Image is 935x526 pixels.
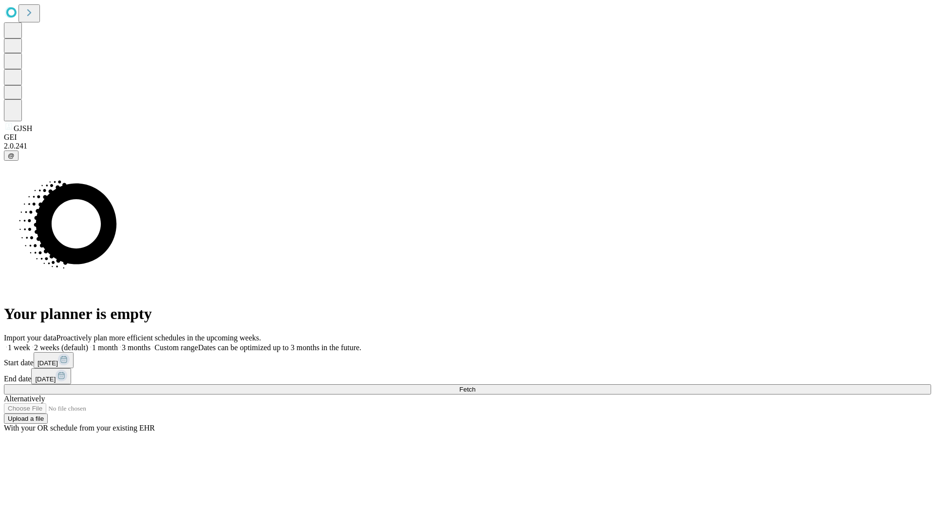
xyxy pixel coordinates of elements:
div: 2.0.241 [4,142,931,150]
button: Upload a file [4,413,48,424]
span: Import your data [4,334,56,342]
span: Proactively plan more efficient schedules in the upcoming weeks. [56,334,261,342]
button: Fetch [4,384,931,394]
span: With your OR schedule from your existing EHR [4,424,155,432]
span: [DATE] [37,359,58,367]
span: GJSH [14,124,32,132]
span: Dates can be optimized up to 3 months in the future. [198,343,361,352]
span: @ [8,152,15,159]
div: Start date [4,352,931,368]
div: End date [4,368,931,384]
span: 3 months [122,343,150,352]
div: GEI [4,133,931,142]
h1: Your planner is empty [4,305,931,323]
span: Fetch [459,386,475,393]
span: 1 week [8,343,30,352]
span: Custom range [154,343,198,352]
button: [DATE] [34,352,74,368]
button: @ [4,150,19,161]
button: [DATE] [31,368,71,384]
span: 2 weeks (default) [34,343,88,352]
span: [DATE] [35,376,56,383]
span: 1 month [92,343,118,352]
span: Alternatively [4,394,45,403]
